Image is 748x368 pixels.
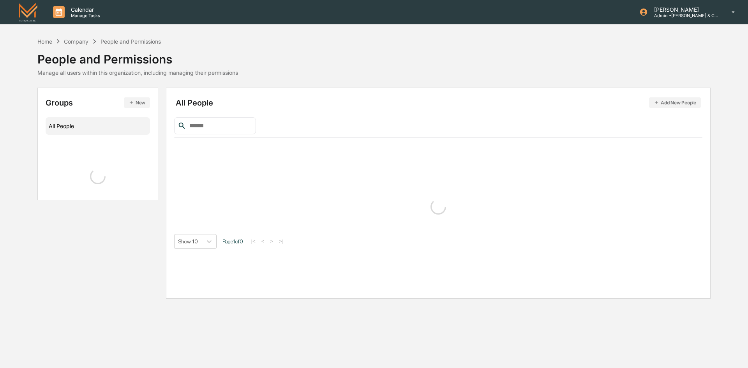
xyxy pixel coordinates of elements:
[65,6,104,13] p: Calendar
[648,13,720,18] p: Admin • [PERSON_NAME] & Co. - BD
[277,238,286,245] button: >|
[124,97,150,108] button: New
[176,97,701,108] div: All People
[249,238,258,245] button: |<
[222,238,243,245] span: Page 1 of 0
[648,6,720,13] p: [PERSON_NAME]
[65,13,104,18] p: Manage Tasks
[101,38,161,45] div: People and Permissions
[19,3,37,21] img: logo
[37,46,238,66] div: People and Permissions
[268,238,276,245] button: >
[37,38,52,45] div: Home
[259,238,267,245] button: <
[46,97,150,108] div: Groups
[49,120,147,132] div: All People
[37,69,238,76] div: Manage all users within this organization, including managing their permissions
[649,97,701,108] button: Add New People
[64,38,88,45] div: Company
